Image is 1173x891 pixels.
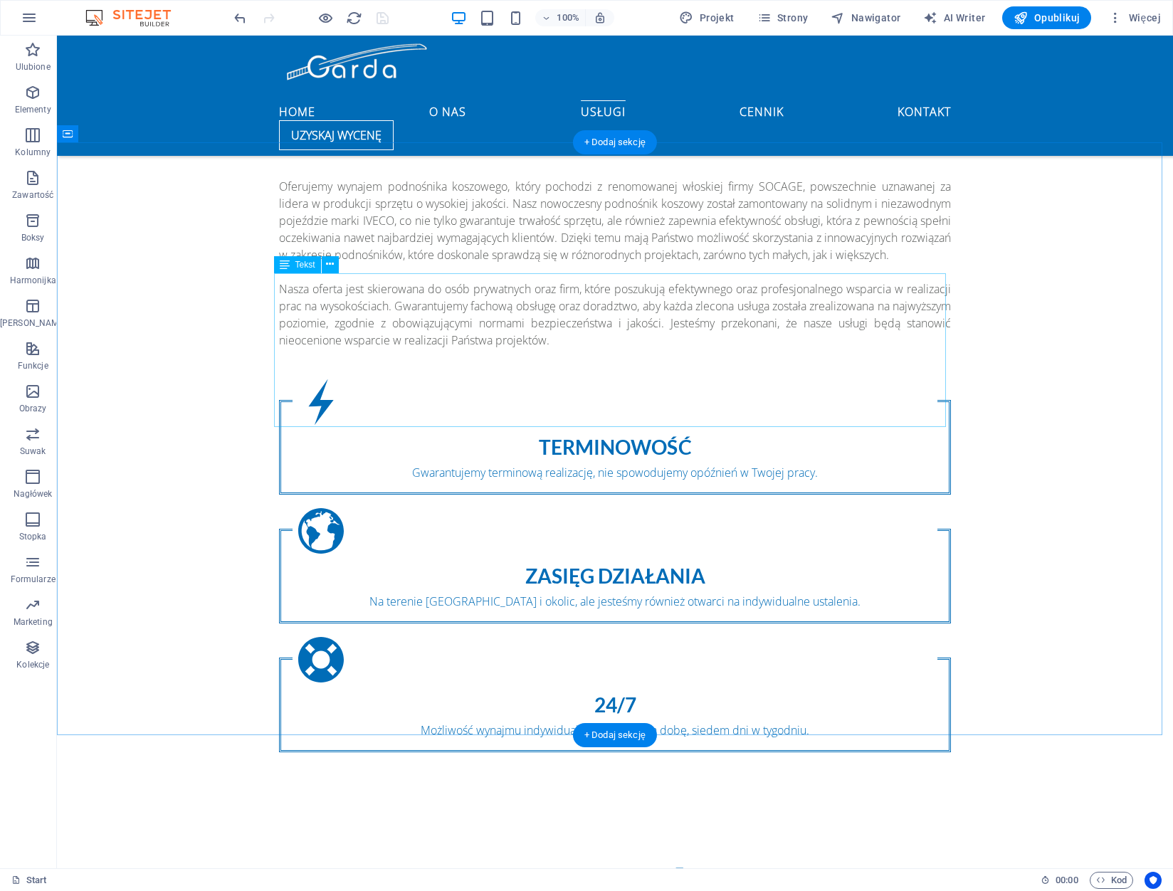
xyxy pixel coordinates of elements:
p: Kolekcje [16,659,49,670]
h6: 100% [557,9,579,26]
p: Marketing [14,616,53,628]
span: Strony [757,11,809,25]
h6: Czas sesji [1041,872,1078,889]
button: Opublikuj [1002,6,1091,29]
button: 100% [535,9,586,26]
div: + Dodaj sekcję [573,130,657,154]
span: Kod [1096,872,1127,889]
span: AI Writer [923,11,985,25]
p: Formularze [11,574,56,585]
p: Funkcje [18,360,48,371]
p: Stopka [19,531,47,542]
button: Kliknij tutaj, aby wyjść z trybu podglądu i kontynuować edycję [317,9,334,26]
div: + Dodaj sekcję [573,723,657,747]
button: AI Writer [917,6,991,29]
button: Strony [752,6,814,29]
button: Usercentrics [1145,872,1162,889]
i: Po zmianie rozmiaru automatycznie dostosowuje poziom powiększenia do wybranego urządzenia. [594,11,606,24]
button: Nawigator [825,6,906,29]
span: Opublikuj [1014,11,1080,25]
span: Projekt [679,11,734,25]
img: Editor Logo [82,9,189,26]
p: Boksy [21,232,45,243]
button: Kod [1090,872,1133,889]
span: Więcej [1108,11,1161,25]
i: Cofnij: Usuń elementy (Ctrl+Z) [232,10,248,26]
span: Tekst [295,260,315,269]
span: Nawigator [831,11,900,25]
p: Elementy [15,104,51,115]
span: 00 00 [1056,872,1078,889]
button: undo [231,9,248,26]
a: Kliknij, aby anulować zaznaczenie. Kliknij dwukrotnie, aby otworzyć Strony [11,872,47,889]
p: Zawartość [12,189,53,201]
p: Suwak [20,445,46,457]
p: Obrazy [19,403,47,414]
p: Ulubione [16,61,51,73]
button: Więcej [1103,6,1167,29]
p: Harmonijka [10,275,56,286]
button: Projekt [673,6,740,29]
span: : [1066,875,1068,885]
p: Kolumny [15,147,51,158]
p: Nagłówek [14,488,53,500]
button: reload [345,9,362,26]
